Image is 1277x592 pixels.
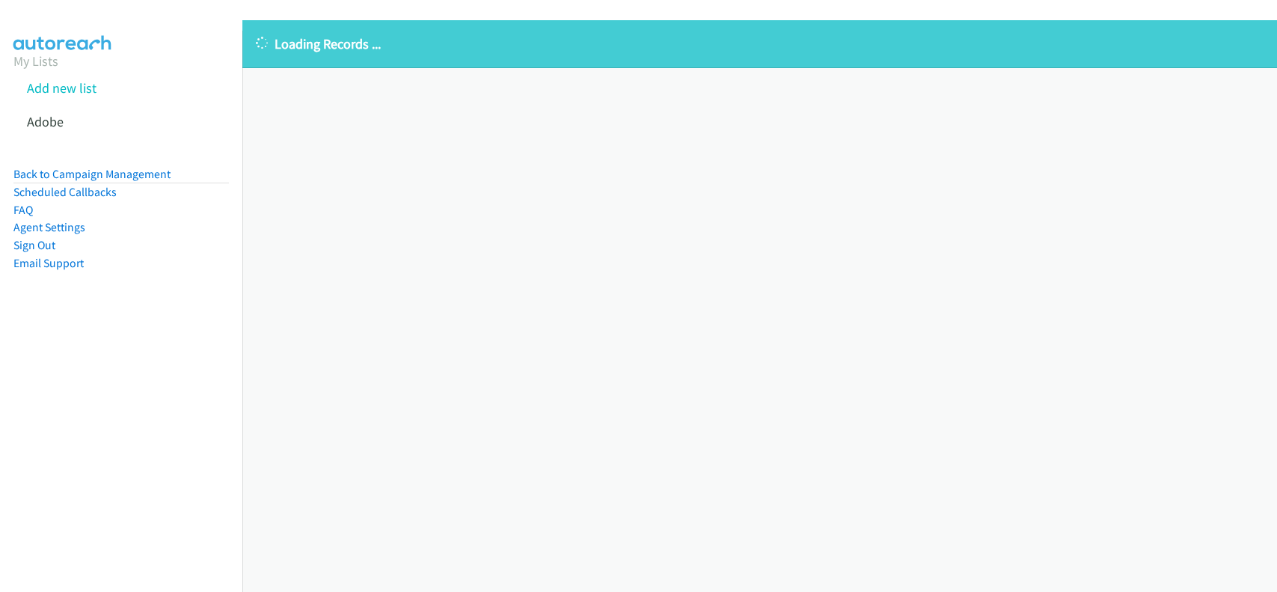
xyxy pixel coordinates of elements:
[13,238,55,252] a: Sign Out
[256,34,1264,54] p: Loading Records ...
[13,52,58,70] a: My Lists
[27,113,64,130] a: Adobe
[13,220,85,234] a: Agent Settings
[13,185,117,199] a: Scheduled Callbacks
[13,203,33,217] a: FAQ
[27,79,97,97] a: Add new list
[13,167,171,181] a: Back to Campaign Management
[13,256,84,270] a: Email Support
